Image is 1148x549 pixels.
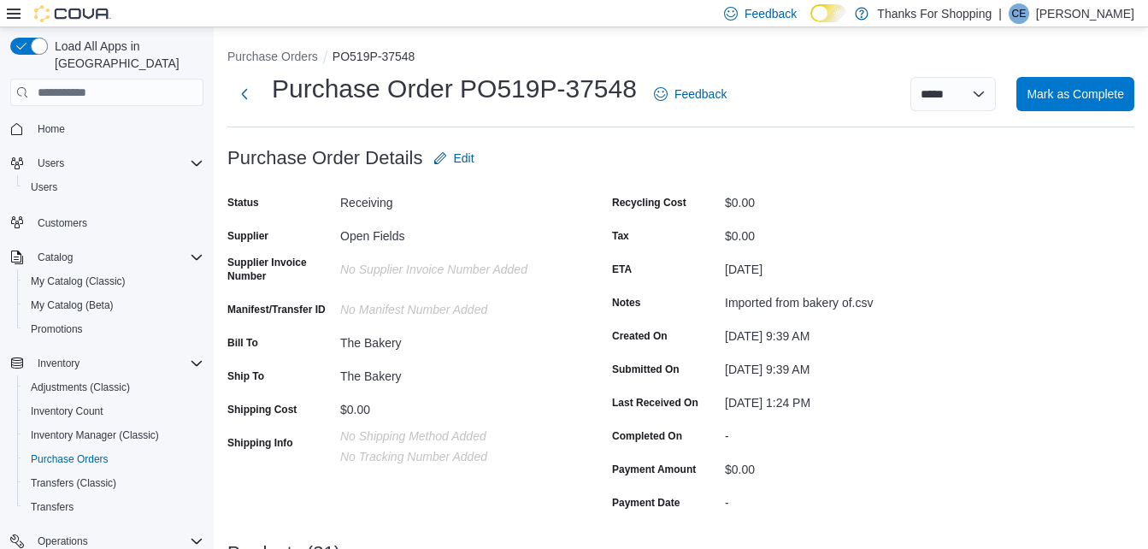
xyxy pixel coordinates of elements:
span: Customers [38,216,87,230]
button: Transfers (Classic) [17,471,210,495]
button: Inventory Count [17,399,210,423]
span: Customers [31,211,203,233]
div: $0.00 [340,396,569,416]
span: Feedback [674,86,727,103]
label: Supplier Invoice Number [227,256,333,283]
div: No Manifest Number added [340,296,569,316]
label: Ship To [227,369,264,383]
label: Notes [612,296,640,310]
p: No Shipping Method added [340,429,569,443]
label: Manifest/Transfer ID [227,303,326,316]
button: Adjustments (Classic) [17,375,210,399]
div: $0.00 [725,222,954,243]
span: Home [31,118,203,139]
button: Transfers [17,495,210,519]
a: My Catalog (Beta) [24,295,121,316]
input: Dark Mode [810,4,846,22]
h1: Purchase Order PO519P-37548 [272,72,637,106]
a: Home [31,119,72,139]
a: Inventory Count [24,401,110,422]
button: Users [3,151,210,175]
a: Transfers [24,497,80,517]
span: CE [1012,3,1027,24]
label: Bill To [227,336,258,350]
button: Customers [3,210,210,234]
span: Adjustments (Classic) [24,377,203,398]
span: Catalog [31,247,203,268]
span: Promotions [24,319,203,339]
label: Payment Amount [612,463,696,476]
label: Payment Date [612,496,680,510]
div: No Supplier Invoice Number added [340,256,569,276]
div: The Bakery [340,329,569,350]
a: My Catalog (Classic) [24,271,132,292]
a: Feedback [647,77,733,111]
span: Users [24,177,203,198]
div: - [725,422,954,443]
div: Receiving [340,189,569,210]
button: Inventory Manager (Classic) [17,423,210,447]
div: [DATE] 9:39 AM [725,322,954,343]
div: Open Fields [340,222,569,243]
div: - [725,489,954,510]
span: Transfers (Classic) [31,476,116,490]
p: No Tracking Number added [340,450,569,463]
div: [DATE] [725,256,954,276]
button: Home [3,116,210,141]
a: Adjustments (Classic) [24,377,137,398]
span: Transfers [24,497,203,517]
span: Operations [38,534,88,548]
button: Mark as Complete [1016,77,1134,111]
button: PO519P-37548 [333,50,415,63]
span: My Catalog (Beta) [24,295,203,316]
button: My Catalog (Classic) [17,269,210,293]
label: Shipping Cost [227,403,297,416]
span: My Catalog (Classic) [31,274,126,288]
p: [PERSON_NAME] [1036,3,1134,24]
a: Promotions [24,319,90,339]
p: | [998,3,1002,24]
span: Home [38,122,65,136]
label: ETA [612,263,632,276]
span: Inventory Manager (Classic) [31,428,159,442]
span: Users [38,156,64,170]
span: Inventory [31,353,203,374]
button: Users [17,175,210,199]
span: Dark Mode [810,22,811,23]
a: Transfers (Classic) [24,473,123,493]
span: Edit [454,150,474,167]
button: Next [227,77,262,111]
a: Users [24,177,64,198]
button: Edit [427,141,481,175]
span: Inventory [38,357,79,370]
span: My Catalog (Beta) [31,298,114,312]
label: Submitted On [612,363,680,376]
label: Tax [612,229,629,243]
button: Inventory [31,353,86,374]
span: Feedback [745,5,797,22]
label: Created On [612,329,668,343]
span: Purchase Orders [24,449,203,469]
span: Users [31,153,203,174]
span: Inventory Count [31,404,103,418]
span: Load All Apps in [GEOGRAPHIC_DATA] [48,38,203,72]
nav: An example of EuiBreadcrumbs [227,48,1134,68]
div: [DATE] 1:24 PM [725,389,954,410]
button: Users [31,153,71,174]
span: Promotions [31,322,83,336]
label: Recycling Cost [612,196,686,210]
div: The Bakery [340,363,569,383]
h3: Purchase Order Details [227,148,423,168]
button: Purchase Orders [17,447,210,471]
span: Inventory Manager (Classic) [24,425,203,446]
span: Transfers (Classic) [24,473,203,493]
label: Status [227,196,259,210]
button: Catalog [31,247,79,268]
span: Adjustments (Classic) [31,381,130,394]
a: Purchase Orders [24,449,115,469]
button: Purchase Orders [227,50,318,63]
button: Catalog [3,245,210,269]
span: Users [31,180,57,194]
button: My Catalog (Beta) [17,293,210,317]
div: [DATE] 9:39 AM [725,356,954,376]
